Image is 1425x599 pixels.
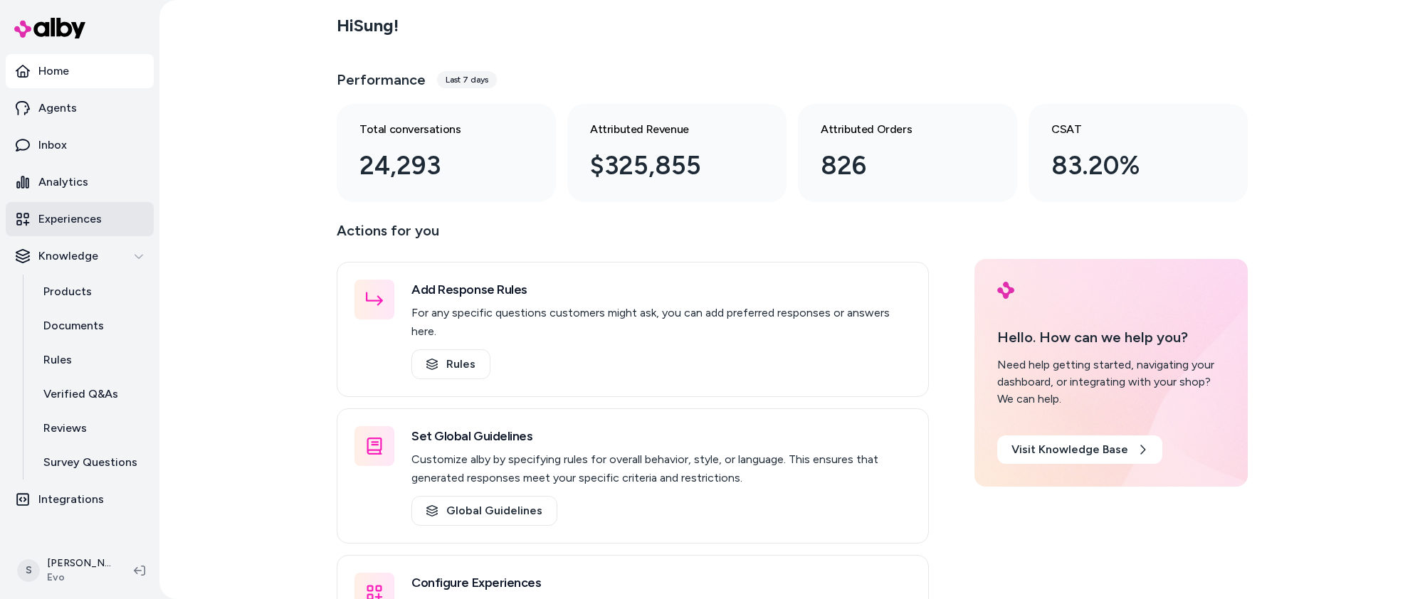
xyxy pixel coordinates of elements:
div: Last 7 days [437,71,497,88]
p: [PERSON_NAME] [47,556,111,571]
a: Experiences [6,202,154,236]
h3: Total conversations [359,121,510,138]
a: Rules [411,349,490,379]
a: Visit Knowledge Base [997,435,1162,464]
p: Customize alby by specifying rules for overall behavior, style, or language. This ensures that ge... [411,450,911,487]
h3: Configure Experiences [411,573,911,593]
span: S [17,559,40,582]
a: Survey Questions [29,445,154,479]
h3: Performance [337,70,426,90]
p: Experiences [38,211,102,228]
p: Survey Questions [43,454,137,471]
a: Global Guidelines [411,496,557,526]
div: 826 [821,147,972,185]
p: Knowledge [38,248,98,265]
p: Reviews [43,420,87,437]
a: Attributed Orders 826 [798,104,1017,202]
a: CSAT 83.20% [1029,104,1248,202]
a: Home [6,54,154,88]
div: 24,293 [359,147,510,185]
a: Integrations [6,482,154,516]
h3: Attributed Revenue [590,121,741,138]
p: Hello. How can we help you? [997,327,1225,348]
a: Reviews [29,411,154,445]
p: Products [43,283,92,300]
button: S[PERSON_NAME]Evo [9,548,122,593]
a: Total conversations 24,293 [337,104,556,202]
img: alby Logo [14,18,85,38]
p: Agents [38,100,77,117]
img: alby Logo [997,282,1014,299]
a: Rules [29,343,154,377]
p: Rules [43,351,72,369]
div: $325,855 [590,147,741,185]
h3: Add Response Rules [411,280,911,299]
a: Documents [29,309,154,343]
a: Inbox [6,128,154,162]
p: Actions for you [337,219,929,253]
div: 83.20% [1051,147,1202,185]
a: Attributed Revenue $325,855 [567,104,787,202]
h3: Set Global Guidelines [411,426,911,446]
h2: Hi Sung ! [337,15,399,36]
h3: CSAT [1051,121,1202,138]
p: Inbox [38,137,67,154]
p: Verified Q&As [43,386,118,403]
div: Need help getting started, navigating your dashboard, or integrating with your shop? We can help. [997,356,1225,408]
h3: Attributed Orders [821,121,972,138]
a: Agents [6,91,154,125]
a: Verified Q&As [29,377,154,411]
p: Integrations [38,491,104,508]
button: Knowledge [6,239,154,273]
a: Analytics [6,165,154,199]
p: For any specific questions customers might ask, you can add preferred responses or answers here. [411,304,911,341]
span: Evo [47,571,111,585]
p: Analytics [38,174,88,191]
a: Products [29,275,154,309]
p: Home [38,63,69,80]
p: Documents [43,317,104,334]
